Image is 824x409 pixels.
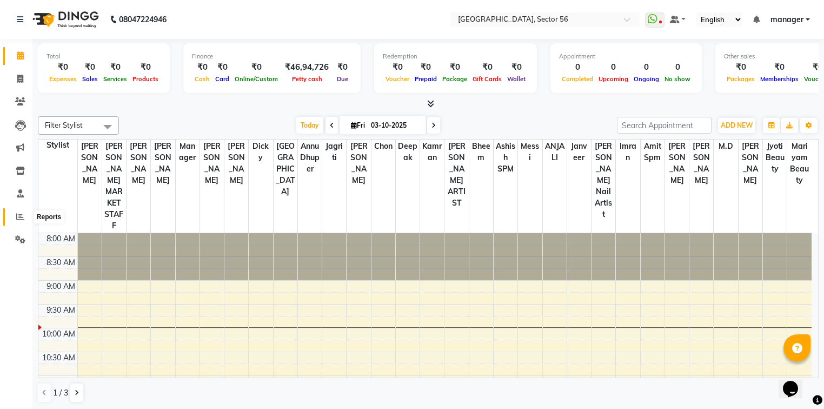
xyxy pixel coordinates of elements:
[347,140,370,187] span: [PERSON_NAME]
[322,140,346,164] span: jagriti
[368,117,422,134] input: 2025-10-03
[412,61,440,74] div: ₹0
[567,140,591,164] span: janveer
[176,140,200,164] span: manager
[518,140,542,164] span: messi
[724,75,757,83] span: Packages
[45,121,83,129] span: Filter Stylist
[281,61,333,74] div: ₹46,94,726
[631,61,662,74] div: 0
[44,305,77,316] div: 9:30 AM
[119,4,167,35] b: 08047224946
[38,140,77,151] div: Stylist
[543,140,567,164] span: ANJALI
[420,140,444,164] span: kamran
[440,61,470,74] div: ₹0
[212,75,232,83] span: Card
[689,140,713,187] span: [PERSON_NAME]
[130,75,161,83] span: Products
[46,52,161,61] div: Total
[412,75,440,83] span: Prepaid
[46,75,79,83] span: Expenses
[787,140,812,187] span: mariyam beauty
[348,121,368,129] span: Fri
[249,140,273,164] span: dicky
[662,61,693,74] div: 0
[212,61,232,74] div: ₹0
[40,328,77,340] div: 10:00 AM
[53,387,68,399] span: 1 / 3
[592,140,615,221] span: [PERSON_NAME] nail artist
[596,75,631,83] span: Upcoming
[470,61,504,74] div: ₹0
[101,75,130,83] span: Services
[333,61,352,74] div: ₹0
[102,140,126,233] span: [PERSON_NAME] MARKET STAFF
[127,140,150,187] span: [PERSON_NAME]
[28,4,102,35] img: logo
[763,140,787,176] span: jyoti beauty
[40,352,77,364] div: 10:30 AM
[631,75,662,83] span: Ongoing
[232,75,281,83] span: Online/Custom
[383,75,412,83] span: Voucher
[757,75,801,83] span: Memberships
[718,118,755,133] button: ADD NEW
[444,140,468,210] span: [PERSON_NAME] ARTIST
[151,140,175,187] span: [PERSON_NAME]
[192,75,212,83] span: Cash
[469,140,493,164] span: bheem
[662,75,693,83] span: No show
[224,140,248,187] span: [PERSON_NAME]
[298,140,322,176] span: annu dhuper
[504,75,528,83] span: Wallet
[721,121,753,129] span: ADD NEW
[192,61,212,74] div: ₹0
[232,61,281,74] div: ₹0
[559,75,596,83] span: Completed
[440,75,470,83] span: Package
[665,140,689,187] span: [PERSON_NAME]
[130,61,161,74] div: ₹0
[274,140,297,199] span: [GEOGRAPHIC_DATA]
[724,61,757,74] div: ₹0
[34,210,64,223] div: Reports
[641,140,664,164] span: amit spm
[383,61,412,74] div: ₹0
[559,52,693,61] div: Appointment
[470,75,504,83] span: Gift Cards
[504,61,528,74] div: ₹0
[396,140,420,164] span: deepak
[79,61,101,74] div: ₹0
[616,140,640,164] span: imran
[559,61,596,74] div: 0
[334,75,351,83] span: Due
[289,75,325,83] span: Petty cash
[296,117,323,134] span: Today
[40,376,77,387] div: 11:00 AM
[494,140,517,176] span: Ashish SPM
[617,117,712,134] input: Search Appointment
[44,281,77,292] div: 9:00 AM
[714,140,737,153] span: M.D
[770,14,803,25] span: manager
[200,140,224,187] span: [PERSON_NAME]
[44,257,77,268] div: 8:30 AM
[383,52,528,61] div: Redemption
[371,140,395,153] span: chon
[779,366,813,398] iframe: chat widget
[596,61,631,74] div: 0
[44,233,77,245] div: 8:00 AM
[192,52,352,61] div: Finance
[78,140,102,187] span: [PERSON_NAME]
[79,75,101,83] span: Sales
[757,61,801,74] div: ₹0
[739,140,762,187] span: [PERSON_NAME]
[46,61,79,74] div: ₹0
[101,61,130,74] div: ₹0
